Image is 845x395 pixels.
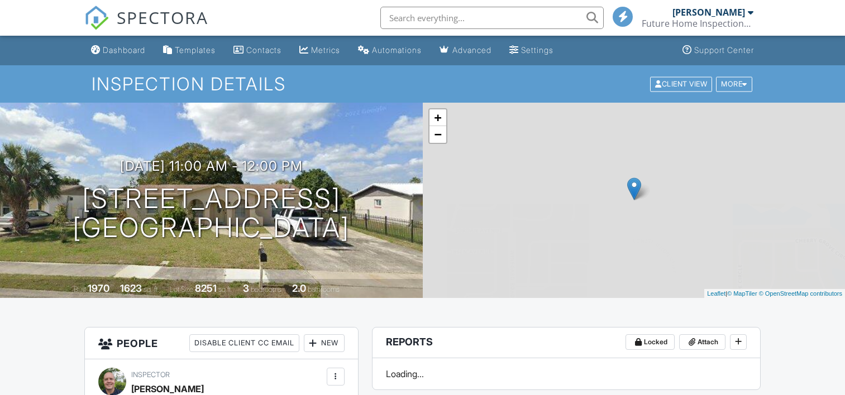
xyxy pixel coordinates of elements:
a: Contacts [229,40,286,61]
span: Inspector [131,370,170,379]
span: sq. ft. [144,285,159,293]
input: Search everything... [380,7,604,29]
a: Advanced [435,40,496,61]
div: Future Home Inspections Inc [642,18,753,29]
h3: [DATE] 11:00 am - 12:00 pm [120,158,303,174]
a: Metrics [295,40,345,61]
img: The Best Home Inspection Software - Spectora [84,6,109,30]
h1: Inspection Details [92,74,753,94]
div: | [704,289,845,298]
div: Settings [521,45,553,55]
a: © OpenStreetMap contributors [759,290,842,297]
div: [PERSON_NAME] [672,7,745,18]
h3: People [85,327,357,359]
a: Client View [649,79,715,88]
div: Advanced [452,45,491,55]
div: Support Center [694,45,754,55]
span: SPECTORA [117,6,208,29]
a: SPECTORA [84,15,208,38]
span: Lot Size [170,285,193,293]
h1: [STREET_ADDRESS] [GEOGRAPHIC_DATA] [73,184,350,243]
a: Settings [505,40,558,61]
div: Client View [650,76,712,91]
a: Zoom out [429,126,446,143]
div: 3 [243,282,249,294]
div: 1970 [88,282,109,294]
a: Support Center [678,40,758,61]
div: 8251 [195,282,217,294]
div: Contacts [246,45,281,55]
a: Templates [159,40,220,61]
span: bathrooms [308,285,340,293]
div: Automations [372,45,422,55]
div: Templates [175,45,216,55]
div: Metrics [311,45,340,55]
a: Dashboard [87,40,150,61]
div: 1623 [120,282,142,294]
span: sq.ft. [218,285,232,293]
a: © MapTiler [727,290,757,297]
div: More [716,76,752,91]
span: bedrooms [251,285,281,293]
div: Dashboard [103,45,145,55]
div: 2.0 [292,282,306,294]
span: Built [74,285,86,293]
a: Leaflet [707,290,725,297]
div: Disable Client CC Email [189,334,299,352]
a: Automations (Basic) [354,40,426,61]
div: New [304,334,345,352]
a: Zoom in [429,109,446,126]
